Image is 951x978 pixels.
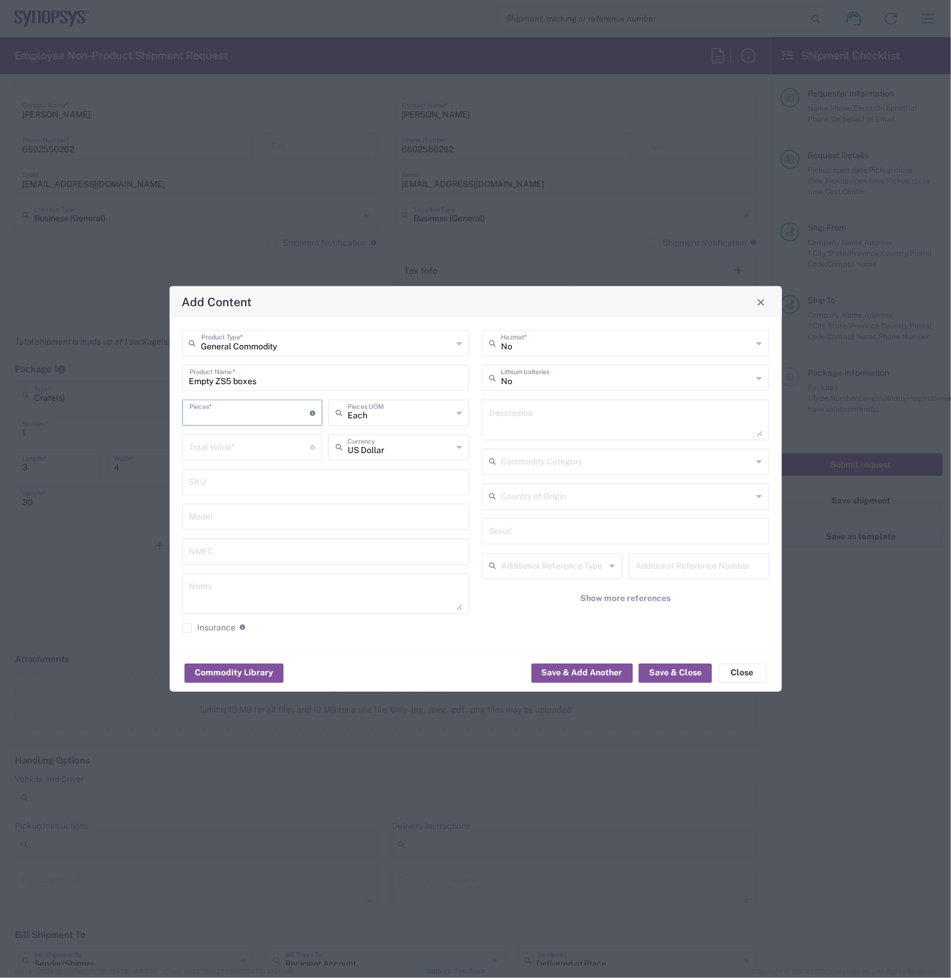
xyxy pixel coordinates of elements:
button: Close [753,294,769,310]
label: Insurance [182,623,236,633]
button: Close [718,663,766,683]
span: Show more references [580,593,671,605]
button: Commodity Library [185,663,283,683]
button: Save & Add Another [532,663,633,683]
button: Save & Close [639,663,712,683]
h4: Add Content [182,293,252,310]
